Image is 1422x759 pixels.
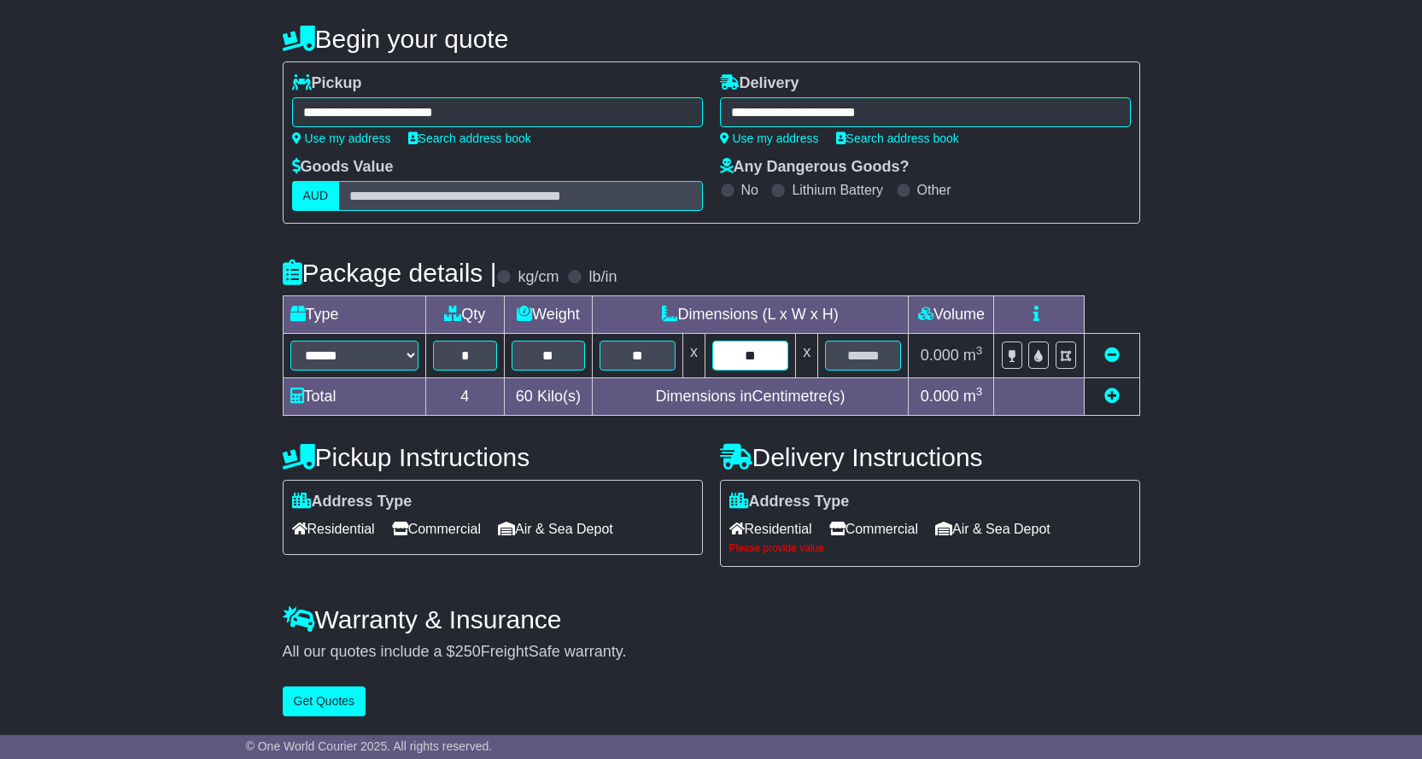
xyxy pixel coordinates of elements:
[935,516,1050,542] span: Air & Sea Depot
[283,643,1140,662] div: All our quotes include a $ FreightSafe warranty.
[588,268,617,287] label: lb/in
[283,443,703,471] h4: Pickup Instructions
[246,739,493,753] span: © One World Courier 2025. All rights reserved.
[720,74,799,93] label: Delivery
[498,516,613,542] span: Air & Sea Depot
[796,334,818,378] td: x
[292,158,394,177] label: Goods Value
[283,259,497,287] h4: Package details |
[963,347,983,364] span: m
[917,182,951,198] label: Other
[283,296,425,334] td: Type
[425,296,505,334] td: Qty
[408,131,531,145] a: Search address book
[283,605,1140,633] h4: Warranty & Insurance
[921,388,959,405] span: 0.000
[836,131,959,145] a: Search address book
[425,378,505,416] td: 4
[1104,347,1120,364] a: Remove this item
[292,516,375,542] span: Residential
[292,131,391,145] a: Use my address
[963,388,983,405] span: m
[592,378,909,416] td: Dimensions in Centimetre(s)
[792,182,883,198] label: Lithium Battery
[720,443,1140,471] h4: Delivery Instructions
[592,296,909,334] td: Dimensions (L x W x H)
[741,182,758,198] label: No
[292,74,362,93] label: Pickup
[292,493,413,511] label: Address Type
[729,493,850,511] label: Address Type
[829,516,918,542] span: Commercial
[505,296,593,334] td: Weight
[518,268,559,287] label: kg/cm
[283,25,1140,53] h4: Begin your quote
[283,686,366,716] button: Get Quotes
[1104,388,1120,405] a: Add new item
[921,347,959,364] span: 0.000
[976,344,983,357] sup: 3
[283,378,425,416] td: Total
[455,643,481,660] span: 250
[516,388,533,405] span: 60
[292,181,340,211] label: AUD
[682,334,705,378] td: x
[976,385,983,398] sup: 3
[720,158,910,177] label: Any Dangerous Goods?
[729,516,812,542] span: Residential
[729,542,1131,554] div: Please provide value
[392,516,481,542] span: Commercial
[505,378,593,416] td: Kilo(s)
[720,131,819,145] a: Use my address
[909,296,994,334] td: Volume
